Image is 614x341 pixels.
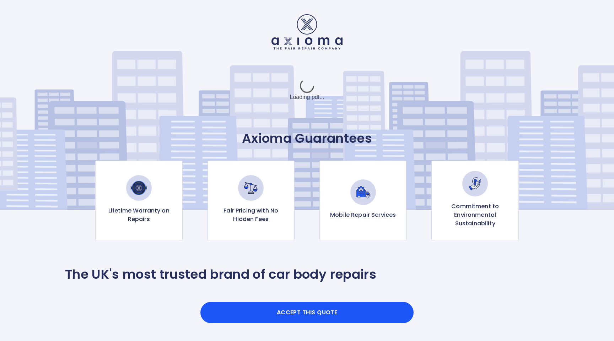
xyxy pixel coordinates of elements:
button: Accept this Quote [200,302,414,323]
p: Mobile Repair Services [330,211,396,219]
img: Fair Pricing with No Hidden Fees [238,175,264,201]
img: Mobile Repair Services [350,179,376,205]
img: Logo [271,14,343,49]
p: Lifetime Warranty on Repairs [101,206,176,224]
p: The UK's most trusted brand of car body repairs [65,267,376,282]
img: Lifetime Warranty on Repairs [126,175,152,201]
p: Axioma Guarantees [65,131,549,146]
p: Fair Pricing with No Hidden Fees [214,206,289,224]
p: Commitment to Environmental Sustainability [437,202,512,228]
div: Loading pdf... [254,72,360,108]
img: Commitment to Environmental Sustainability [462,171,488,196]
